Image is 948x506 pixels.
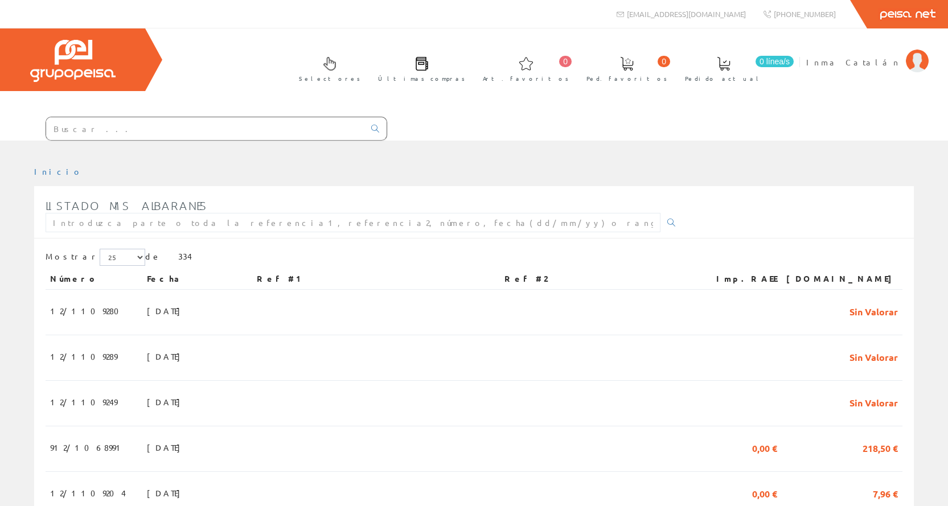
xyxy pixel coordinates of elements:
[34,166,83,176] a: Inicio
[559,56,572,67] span: 0
[252,269,500,289] th: Ref #1
[50,392,117,412] span: 12/1109249
[147,301,186,320] span: [DATE]
[147,347,186,366] span: [DATE]
[46,117,364,140] input: Buscar ...
[863,438,898,457] span: 218,50 €
[30,40,116,82] img: Grupo Peisa
[696,269,782,289] th: Imp.RAEE
[752,483,777,503] span: 0,00 €
[50,347,117,366] span: 12/1109289
[849,301,898,320] span: Sin Valorar
[46,249,902,269] div: de 334
[50,483,126,503] span: 12/1109204
[500,269,696,289] th: Ref #2
[774,9,836,19] span: [PHONE_NUMBER]
[752,438,777,457] span: 0,00 €
[46,249,145,266] label: Mostrar
[627,9,746,19] span: [EMAIL_ADDRESS][DOMAIN_NAME]
[586,73,667,84] span: Ped. favoritos
[378,73,465,84] span: Últimas compras
[46,199,208,212] span: Listado mis albaranes
[46,213,660,232] input: Introduzca parte o toda la referencia1, referencia2, número, fecha(dd/mm/yy) o rango de fechas(dd...
[367,47,471,89] a: Últimas compras
[483,73,569,84] span: Art. favoritos
[849,392,898,412] span: Sin Valorar
[299,73,360,84] span: Selectores
[147,438,186,457] span: [DATE]
[50,301,126,320] span: 12/1109280
[685,73,762,84] span: Pedido actual
[873,483,898,503] span: 7,96 €
[142,269,252,289] th: Fecha
[147,483,186,503] span: [DATE]
[100,249,145,266] select: Mostrar
[806,56,900,68] span: Inma Catalán
[782,269,902,289] th: [DOMAIN_NAME]
[806,47,929,58] a: Inma Catalán
[756,56,794,67] span: 0 línea/s
[50,438,125,457] span: 912/1068991
[46,269,142,289] th: Número
[658,56,670,67] span: 0
[288,47,366,89] a: Selectores
[147,392,186,412] span: [DATE]
[849,347,898,366] span: Sin Valorar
